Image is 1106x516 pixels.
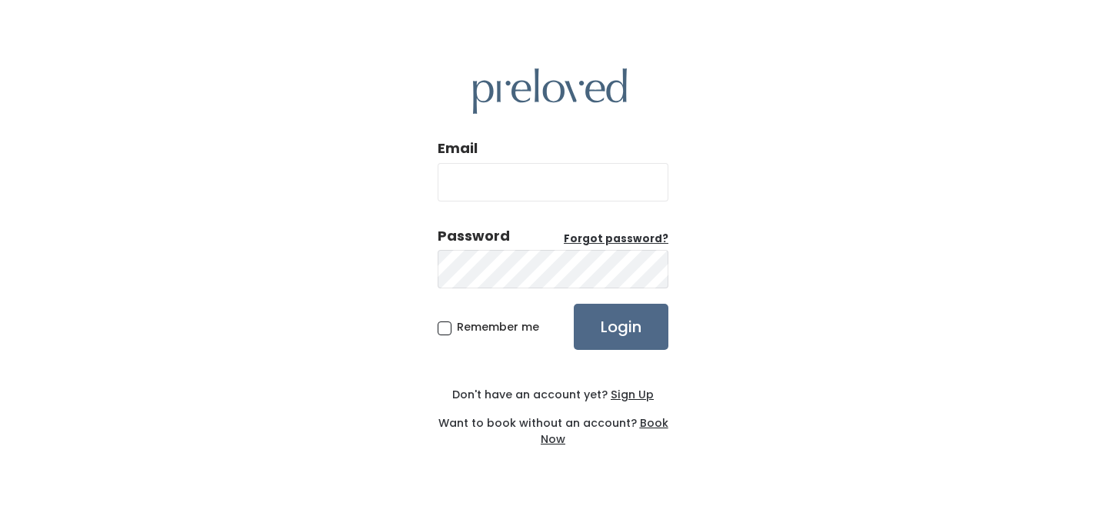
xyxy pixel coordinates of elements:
u: Sign Up [611,387,654,402]
a: Sign Up [608,387,654,402]
a: Forgot password? [564,231,668,247]
input: Login [574,304,668,350]
img: preloved logo [473,68,627,114]
div: Password [438,226,510,246]
a: Book Now [541,415,668,447]
u: Forgot password? [564,231,668,246]
span: Remember me [457,319,539,335]
div: Want to book without an account? [438,403,668,448]
div: Don't have an account yet? [438,387,668,403]
label: Email [438,138,478,158]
